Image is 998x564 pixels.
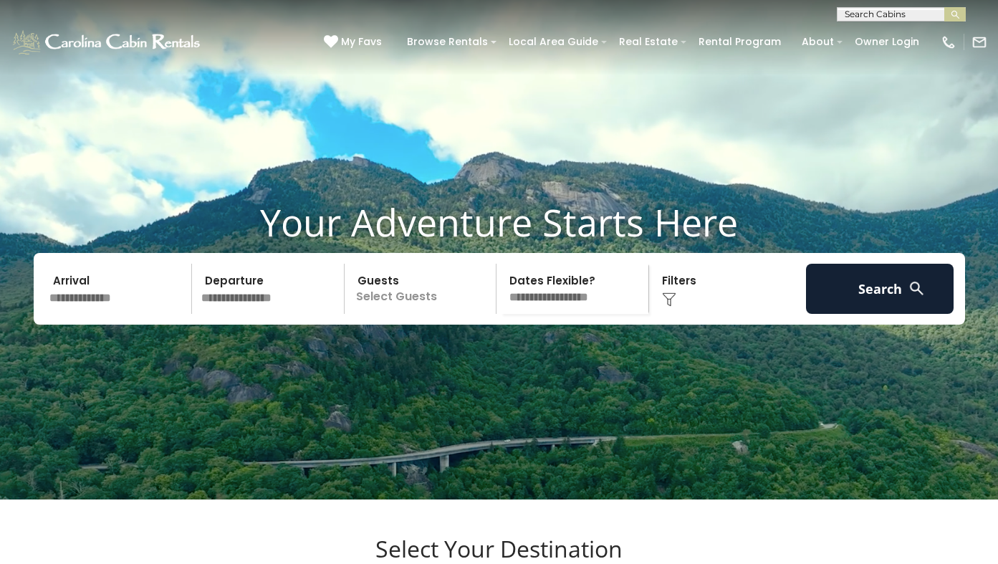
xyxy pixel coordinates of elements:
button: Search [806,264,954,314]
a: About [795,31,841,53]
a: Rental Program [691,31,788,53]
a: Real Estate [612,31,685,53]
a: Local Area Guide [502,31,605,53]
img: filter--v1.png [662,292,676,307]
a: My Favs [324,34,385,50]
img: mail-regular-white.png [971,34,987,50]
span: My Favs [341,34,382,49]
a: Owner Login [848,31,926,53]
a: Browse Rentals [400,31,495,53]
img: phone-regular-white.png [941,34,956,50]
img: White-1-1-2.png [11,28,204,57]
p: Select Guests [349,264,496,314]
img: search-regular-white.png [908,279,926,297]
h1: Your Adventure Starts Here [11,200,987,244]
